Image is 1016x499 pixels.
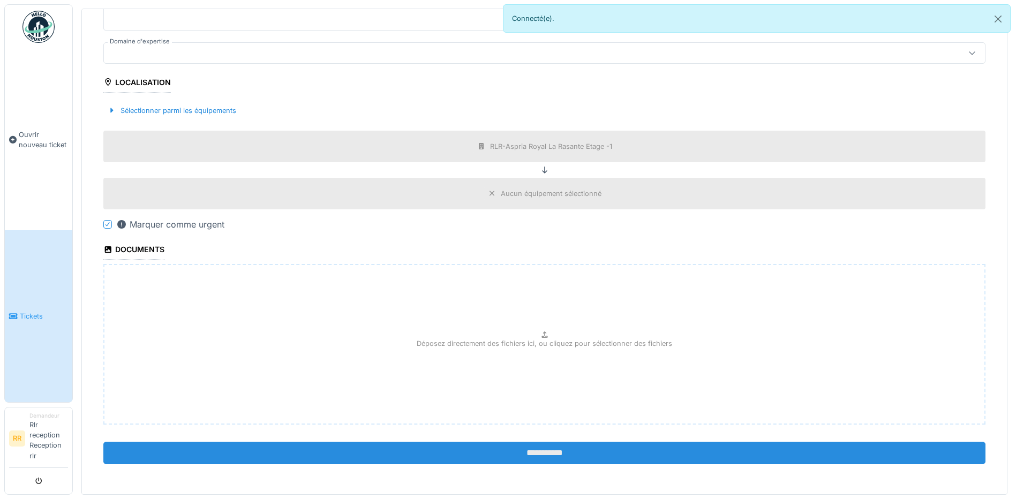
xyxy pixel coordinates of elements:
[490,141,612,152] div: RLR-Aspria Royal La Rasante Etage -1
[9,412,68,468] a: RR DemandeurRlr reception Reception rlr
[20,311,68,321] span: Tickets
[116,218,224,231] div: Marquer comme urgent
[103,74,171,93] div: Localisation
[5,230,72,402] a: Tickets
[103,103,240,118] div: Sélectionner parmi les équipements
[19,130,68,150] span: Ouvrir nouveau ticket
[986,5,1010,33] button: Close
[29,412,68,465] li: Rlr reception Reception rlr
[22,11,55,43] img: Badge_color-CXgf-gQk.svg
[503,4,1011,33] div: Connecté(e).
[5,49,72,230] a: Ouvrir nouveau ticket
[29,412,68,420] div: Demandeur
[108,37,172,46] label: Domaine d'expertise
[501,188,601,199] div: Aucun équipement sélectionné
[9,430,25,447] li: RR
[417,338,672,349] p: Déposez directement des fichiers ici, ou cliquez pour sélectionner des fichiers
[103,241,164,260] div: Documents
